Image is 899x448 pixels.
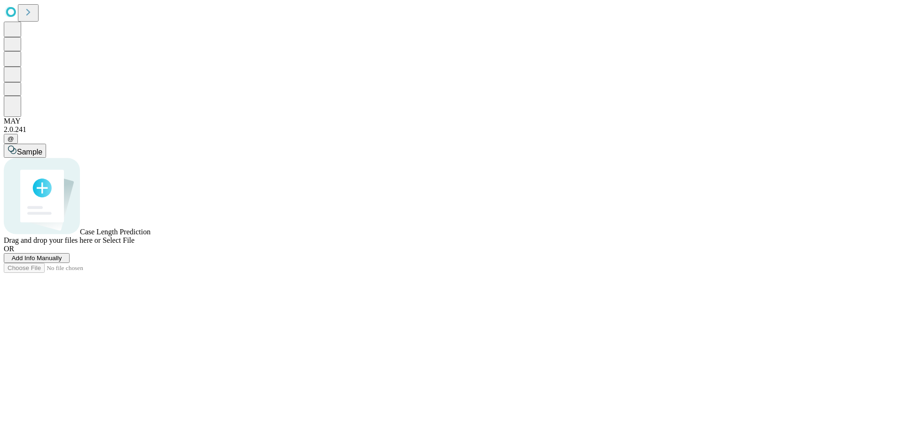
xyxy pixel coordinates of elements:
span: OR [4,245,14,253]
span: Drag and drop your files here or [4,236,101,244]
button: @ [4,134,18,144]
div: 2.0.241 [4,125,895,134]
button: Sample [4,144,46,158]
span: Select File [103,236,134,244]
span: Sample [17,148,42,156]
div: MAY [4,117,895,125]
span: @ [8,135,14,142]
span: Add Info Manually [12,255,62,262]
button: Add Info Manually [4,253,70,263]
span: Case Length Prediction [80,228,150,236]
